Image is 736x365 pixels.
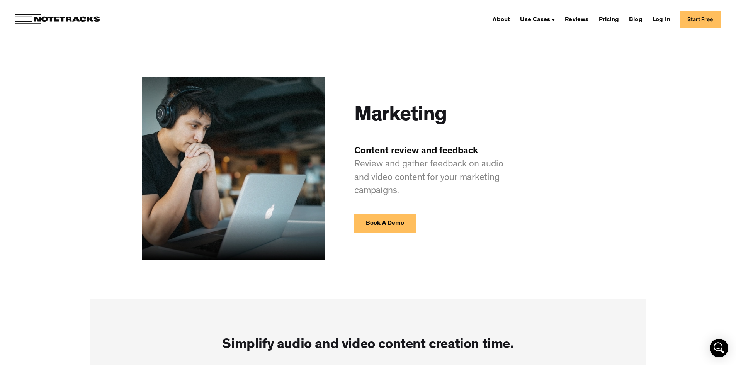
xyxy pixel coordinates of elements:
[680,11,721,28] a: Start Free
[354,105,447,128] h1: Marketing
[354,214,416,233] a: Book A Demo
[354,145,517,198] p: Review and gather feedback on audio and video content for your marketing campaigns.
[596,13,622,25] a: Pricing
[520,17,550,23] div: Use Cases
[222,338,513,354] h3: Simplify audio and video content creation time.
[490,13,513,25] a: About
[517,13,558,25] div: Use Cases
[562,13,592,25] a: Reviews
[649,13,673,25] a: Log In
[354,147,478,156] span: Content review and feedback
[626,13,646,25] a: Blog
[710,339,728,357] div: Open Intercom Messenger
